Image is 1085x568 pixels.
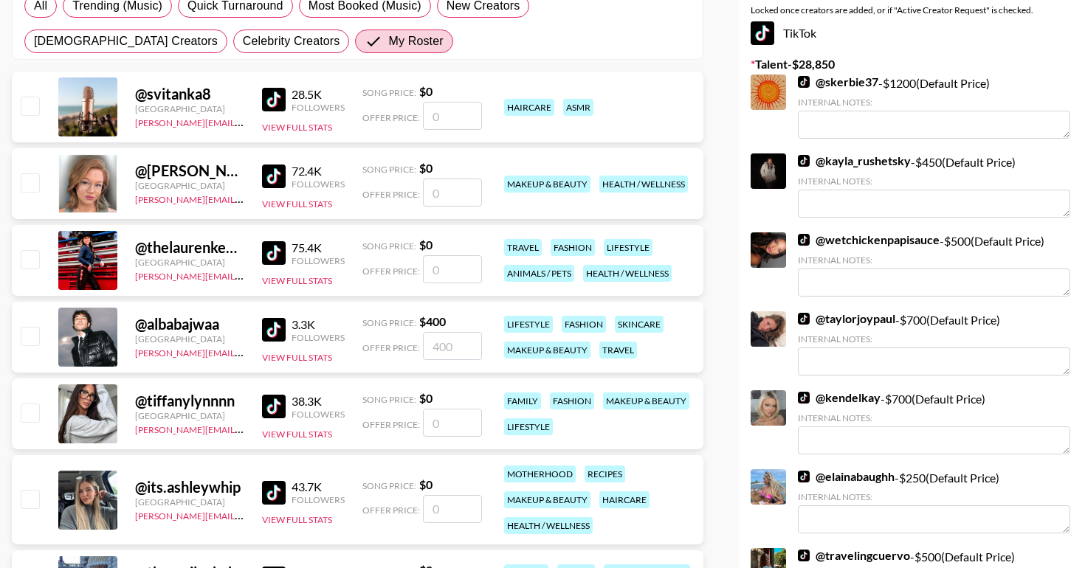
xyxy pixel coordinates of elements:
div: 3.3K [292,317,345,332]
div: travel [599,342,637,359]
div: fashion [562,316,606,333]
strong: $ 0 [419,238,433,252]
div: Internal Notes: [798,491,1070,502]
div: @ svitanka8 [135,85,244,103]
div: TikTok [751,21,1073,45]
a: [PERSON_NAME][EMAIL_ADDRESS][DOMAIN_NAME] [135,114,354,128]
div: asmr [563,99,593,116]
div: lifestyle [504,316,553,333]
a: @kendelkay [798,390,881,405]
div: Internal Notes: [798,412,1070,423]
button: View Full Stats [262,198,332,209]
img: TikTok [798,313,810,325]
div: family [504,392,541,409]
div: motherhood [504,465,576,482]
div: Internal Notes: [798,176,1070,187]
input: 400 [423,332,482,360]
input: 0 [423,495,482,523]
div: lifestyle [504,418,553,435]
span: Song Price: [362,87,416,98]
div: health / wellness [599,176,688,193]
div: @ tiffanylynnnn [135,392,244,410]
strong: $ 0 [419,477,433,491]
div: animals / pets [504,265,574,282]
div: 72.4K [292,164,345,179]
span: My Roster [388,32,443,50]
span: [DEMOGRAPHIC_DATA] Creators [34,32,218,50]
strong: $ 0 [419,391,433,405]
div: - $ 500 (Default Price) [798,232,1070,297]
div: Followers [292,102,345,113]
img: TikTok [798,76,810,88]
a: @travelingcuervo [798,548,910,563]
img: TikTok [262,481,286,505]
strong: $ 0 [419,84,433,98]
span: Offer Price: [362,342,420,353]
div: skincare [615,316,664,333]
img: TikTok [262,318,286,342]
span: Song Price: [362,240,416,252]
a: [PERSON_NAME][EMAIL_ADDRESS][DOMAIN_NAME] [135,191,354,205]
div: @ thelaurenkenzie [135,238,244,257]
div: Followers [292,179,345,190]
strong: $ 400 [419,314,446,328]
div: - $ 450 (Default Price) [798,153,1070,218]
div: makeup & beauty [504,342,590,359]
span: Offer Price: [362,266,420,277]
div: @ [PERSON_NAME] [135,162,244,180]
a: [PERSON_NAME][EMAIL_ADDRESS][DOMAIN_NAME] [135,268,354,282]
div: lifestyle [604,239,652,256]
span: Song Price: [362,394,416,405]
strong: $ 0 [419,161,433,175]
span: Song Price: [362,164,416,175]
div: - $ 1200 (Default Price) [798,75,1070,139]
img: TikTok [798,234,810,246]
div: haircare [599,491,650,508]
div: @ albabajwaa [135,315,244,333]
img: TikTok [262,241,286,265]
div: makeup & beauty [603,392,689,409]
div: Internal Notes: [798,333,1070,344]
img: TikTok [798,550,810,561]
a: @kayla_rushetsky [798,153,911,168]
button: View Full Stats [262,275,332,286]
div: recipes [585,465,625,482]
div: Followers [292,409,345,420]
button: View Full Stats [262,352,332,363]
div: [GEOGRAPHIC_DATA] [135,180,244,191]
input: 0 [423,255,482,283]
div: Followers [292,332,345,343]
div: fashion [550,392,594,409]
div: health / wellness [583,265,672,282]
div: [GEOGRAPHIC_DATA] [135,333,244,344]
button: View Full Stats [262,429,332,440]
img: TikTok [262,395,286,418]
div: [GEOGRAPHIC_DATA] [135,410,244,421]
div: makeup & beauty [504,176,590,193]
input: 0 [423,102,482,130]
input: 0 [423,409,482,437]
div: @ its.ashleywhip [135,478,244,496]
img: TikTok [262,88,286,111]
a: [PERSON_NAME][EMAIL_ADDRESS][DOMAIN_NAME] [135,508,354,522]
div: makeup & beauty [504,491,590,508]
img: TikTok [262,164,286,188]
div: Followers [292,494,345,505]
div: - $ 700 (Default Price) [798,311,1070,375]
label: Talent - $ 28,850 [751,57,1073,72]
img: TikTok [798,471,810,482]
div: Internal Notes: [798,254,1070,266]
div: [GEOGRAPHIC_DATA] [135,103,244,114]
img: TikTok [798,392,810,404]
img: TikTok [751,21,774,45]
span: Song Price: [362,480,416,491]
a: [PERSON_NAME][EMAIL_ADDRESS][DOMAIN_NAME] [135,344,354,359]
button: View Full Stats [262,514,332,525]
div: haircare [504,99,554,116]
div: Locked once creators are added, or if "Active Creator Request" is checked. [751,4,1073,15]
div: health / wellness [504,517,593,534]
a: @taylorjoypaul [798,311,895,326]
div: 38.3K [292,394,345,409]
a: @skerbie37 [798,75,878,89]
span: Celebrity Creators [243,32,340,50]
